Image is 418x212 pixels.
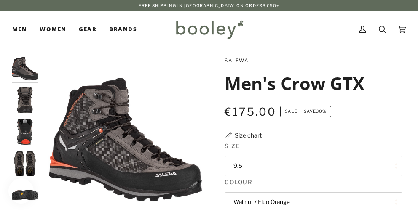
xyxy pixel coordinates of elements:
span: Men [12,25,27,34]
span: Women [40,25,66,34]
p: Free Shipping in [GEOGRAPHIC_DATA] on Orders €50+ [139,2,280,9]
a: Women [33,11,72,48]
h1: Men's Crow GTX [225,73,364,95]
a: Salewa [225,58,248,64]
em: • [299,109,304,114]
span: Sale [285,109,297,114]
span: Brands [109,25,137,34]
span: 30% [316,109,327,114]
iframe: Button to open loyalty program pop-up [8,178,34,204]
a: Men [12,11,33,48]
span: €175.00 [225,105,276,118]
span: Size [225,142,240,150]
img: Booley [172,17,246,42]
img: Salewa Men's Crow GTX Wallnut / Fluo Orange - Booley Galway [12,87,38,113]
span: Colour [225,178,252,186]
span: Save [280,106,331,117]
a: Brands [103,11,143,48]
button: 9.5 [225,156,402,176]
div: Size chart [235,131,262,140]
a: Gear [72,11,103,48]
span: Gear [79,25,96,34]
img: Salewa Men's Crow GTX Wallnut / Fluo Orange - Booley Galway [12,119,38,145]
img: Salewa Men's Crow GTX Wallnut / Fluo Orange - Booley Galway [12,151,38,176]
img: Salewa Men's Crow GTX Wallnut / Fluo Orange - Booley Galway [12,56,38,81]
